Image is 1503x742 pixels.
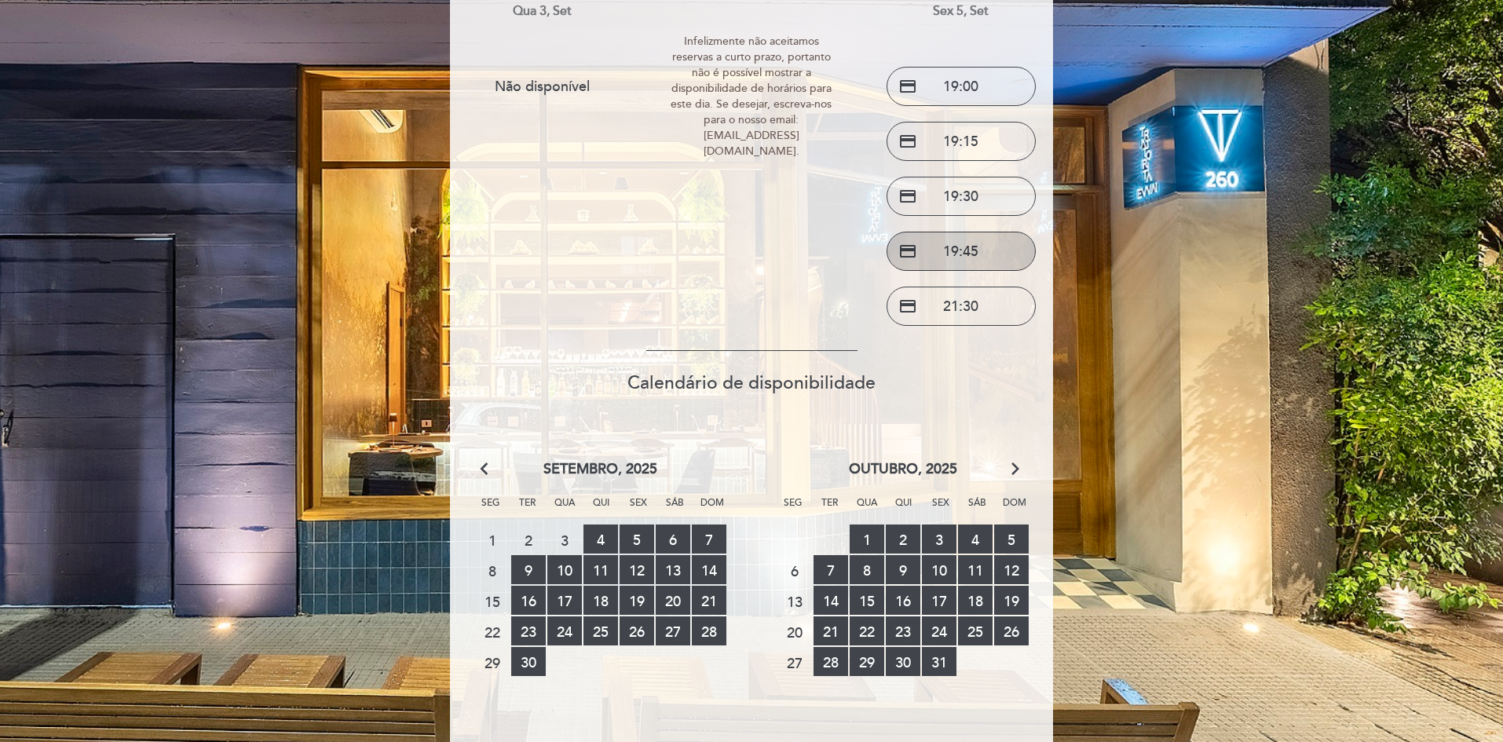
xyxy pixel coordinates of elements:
[898,132,917,151] span: credit_card
[583,616,618,645] span: 25
[660,495,691,524] span: Sáb
[814,616,848,645] span: 21
[692,525,726,554] span: 7
[850,616,884,645] span: 22
[511,586,546,615] span: 16
[958,616,993,645] span: 25
[962,495,993,524] span: Sáb
[994,586,1029,615] span: 19
[656,616,690,645] span: 27
[692,586,726,615] span: 21
[475,617,510,646] span: 22
[1008,459,1022,480] i: arrow_forward_ios
[692,616,726,645] span: 28
[692,555,726,584] span: 14
[697,495,728,524] span: Dom
[922,616,956,645] span: 24
[898,187,917,206] span: credit_card
[777,556,812,585] span: 6
[512,495,543,524] span: Ter
[850,555,884,584] span: 8
[887,232,1036,271] button: credit_card 19:45
[994,525,1029,554] span: 5
[627,372,876,394] span: Calendário de disponibilidade
[886,647,920,676] span: 30
[547,525,582,554] span: 3
[994,616,1029,645] span: 26
[886,616,920,645] span: 23
[620,555,654,584] span: 12
[922,586,956,615] span: 17
[511,525,546,554] span: 2
[999,495,1030,524] span: Dom
[620,525,654,554] span: 5
[543,459,657,480] span: setembro, 2025
[547,586,582,615] span: 17
[886,555,920,584] span: 9
[620,616,654,645] span: 26
[549,495,580,524] span: Qua
[481,459,495,480] i: arrow_back_ios
[922,525,956,554] span: 3
[958,525,993,554] span: 4
[656,525,690,554] span: 6
[671,34,833,159] span: Infelizmente não aceitamos reservas a curto prazo, portanto não é possível mostrar a disponibilid...
[887,287,1036,326] button: credit_card 21:30
[814,495,846,524] span: Ter
[994,555,1029,584] span: 12
[925,495,956,524] span: Sex
[777,617,812,646] span: 20
[814,586,848,615] span: 14
[922,555,956,584] span: 10
[850,586,884,615] span: 15
[958,586,993,615] span: 18
[475,495,506,524] span: Seg
[620,586,654,615] span: 19
[887,67,1036,106] button: credit_card 19:00
[898,242,917,261] span: credit_card
[850,525,884,554] span: 1
[958,555,993,584] span: 11
[888,495,920,524] span: Qui
[511,555,546,584] span: 9
[583,555,618,584] span: 11
[623,495,654,524] span: Sex
[849,459,957,480] span: outubro, 2025
[887,122,1036,161] button: credit_card 19:15
[547,616,582,645] span: 24
[475,587,510,616] span: 15
[467,67,616,106] button: Não disponível
[777,495,809,524] span: Seg
[547,555,582,584] span: 10
[868,2,1054,20] div: Sex 5, set
[583,525,618,554] span: 4
[898,297,917,316] span: credit_card
[814,555,848,584] span: 7
[814,647,848,676] span: 28
[656,586,690,615] span: 20
[851,495,883,524] span: Qua
[850,647,884,676] span: 29
[898,77,917,96] span: credit_card
[511,647,546,676] span: 30
[777,587,812,616] span: 13
[475,648,510,677] span: 29
[449,2,635,20] div: Qua 3, set
[922,647,956,676] span: 31
[475,525,510,554] span: 1
[475,556,510,585] span: 8
[886,586,920,615] span: 16
[511,616,546,645] span: 23
[583,586,618,615] span: 18
[586,495,617,524] span: Qui
[886,525,920,554] span: 2
[887,177,1036,216] button: credit_card 19:30
[777,648,812,677] span: 27
[656,555,690,584] span: 13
